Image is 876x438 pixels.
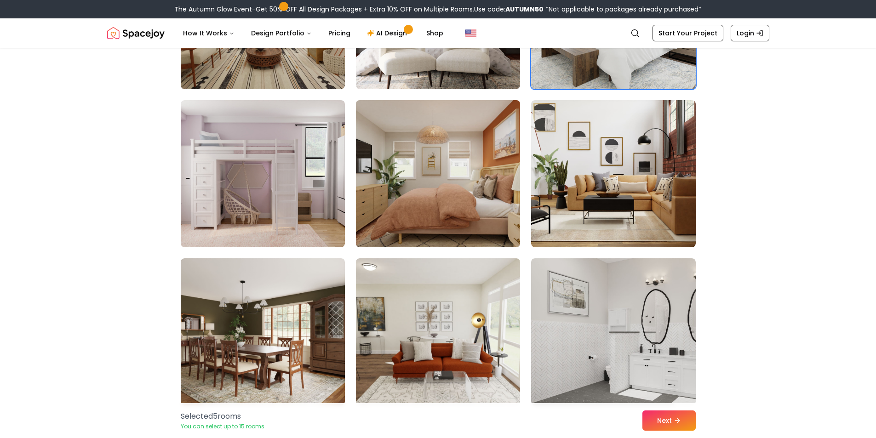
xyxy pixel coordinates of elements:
[360,24,417,42] a: AI Design
[181,258,345,405] img: Room room-58
[642,410,696,431] button: Next
[321,24,358,42] a: Pricing
[731,25,769,41] a: Login
[352,97,524,251] img: Room room-56
[107,18,769,48] nav: Global
[653,25,723,41] a: Start Your Project
[107,24,165,42] img: Spacejoy Logo
[181,411,264,422] p: Selected 5 room s
[474,5,544,14] span: Use code:
[181,100,345,247] img: Room room-55
[176,24,242,42] button: How It Works
[181,423,264,430] p: You can select up to 15 rooms
[244,24,319,42] button: Design Portfolio
[531,258,695,405] img: Room room-60
[174,5,702,14] div: The Autumn Glow Event-Get 50% OFF All Design Packages + Extra 10% OFF on Multiple Rooms.
[419,24,451,42] a: Shop
[107,24,165,42] a: Spacejoy
[176,24,451,42] nav: Main
[505,5,544,14] b: AUTUMN50
[465,28,476,39] img: United States
[531,100,695,247] img: Room room-57
[544,5,702,14] span: *Not applicable to packages already purchased*
[356,258,520,405] img: Room room-59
